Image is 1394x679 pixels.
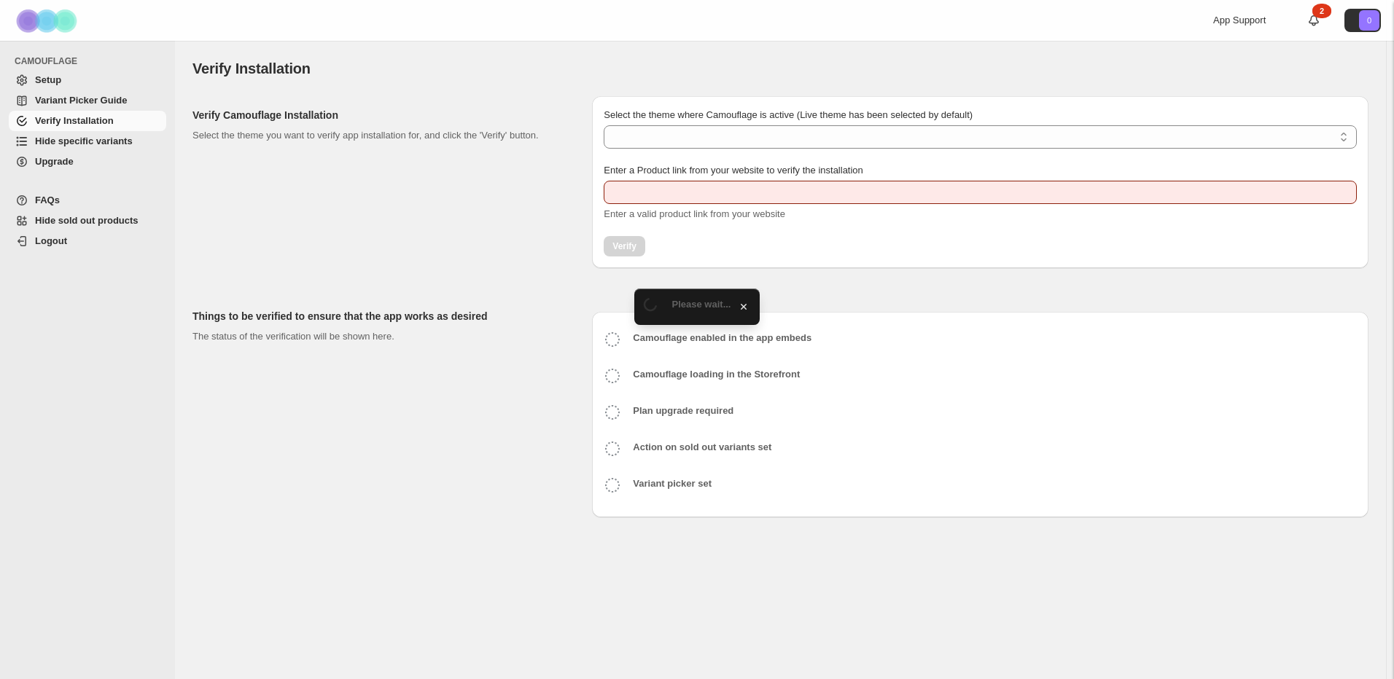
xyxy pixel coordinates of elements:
[15,55,168,67] span: CAMOUFLAGE
[9,211,166,231] a: Hide sold out products
[1307,13,1321,28] a: 2
[35,235,67,246] span: Logout
[604,165,863,176] span: Enter a Product link from your website to verify the installation
[1344,9,1381,32] button: Avatar with initials 0
[9,231,166,251] a: Logout
[35,95,127,106] span: Variant Picker Guide
[9,190,166,211] a: FAQs
[1213,15,1266,25] span: App Support
[633,369,800,380] b: Camouflage loading in the Storefront
[604,208,785,219] span: Enter a valid product link from your website
[35,215,139,226] span: Hide sold out products
[35,115,114,126] span: Verify Installation
[1359,10,1379,31] span: Avatar with initials 0
[35,74,61,85] span: Setup
[35,195,60,205] span: FAQs
[192,329,569,344] p: The status of the verification will be shown here.
[9,152,166,172] a: Upgrade
[35,136,133,146] span: Hide specific variants
[672,299,731,310] span: Please wait...
[9,70,166,90] a: Setup
[633,441,771,452] b: Action on sold out variants set
[1367,16,1371,25] text: 0
[192,108,569,122] h2: Verify Camouflage Installation
[633,478,712,489] b: Variant picker set
[192,128,569,143] p: Select the theme you want to verify app installation for, and click the 'Verify' button.
[12,1,85,41] img: Camouflage
[9,111,166,131] a: Verify Installation
[192,60,311,76] span: Verify Installation
[35,156,74,167] span: Upgrade
[633,405,733,416] b: Plan upgrade required
[9,90,166,111] a: Variant Picker Guide
[9,131,166,152] a: Hide specific variants
[633,332,811,343] b: Camouflage enabled in the app embeds
[604,109,973,120] span: Select the theme where Camouflage is active (Live theme has been selected by default)
[1312,4,1331,18] div: 2
[192,309,569,323] h2: Things to be verified to ensure that the app works as desired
